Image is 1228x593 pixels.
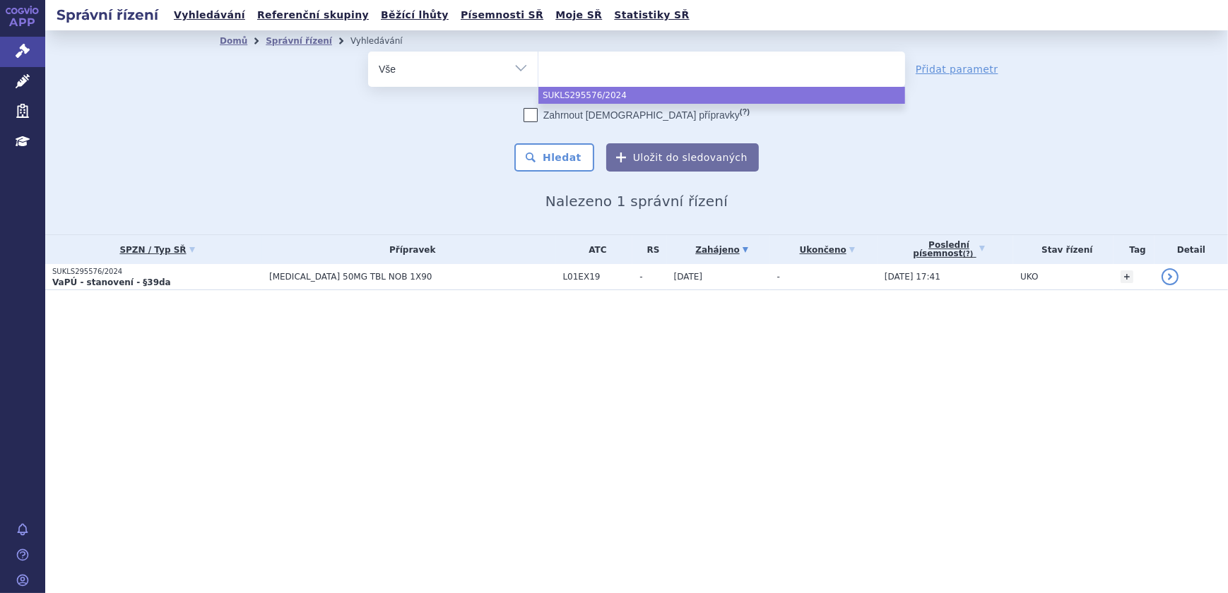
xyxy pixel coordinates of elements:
a: Zahájeno [674,240,770,260]
a: + [1121,270,1133,283]
span: - [639,272,666,282]
li: SUKLS295576/2024 [538,87,905,104]
span: [DATE] [674,272,703,282]
a: Přidat parametr [916,62,998,76]
span: [MEDICAL_DATA] 50MG TBL NOB 1X90 [269,272,555,282]
a: Vyhledávání [170,6,249,25]
a: Statistiky SŘ [610,6,693,25]
li: Vyhledávání [350,30,421,52]
span: Nalezeno 1 správní řízení [545,193,728,210]
span: L01EX19 [563,272,633,282]
a: Běžící lhůty [377,6,453,25]
span: [DATE] 17:41 [885,272,940,282]
span: UKO [1020,272,1038,282]
a: detail [1162,268,1179,285]
label: Zahrnout [DEMOGRAPHIC_DATA] přípravky [524,108,750,122]
th: Přípravek [262,235,555,264]
button: Uložit do sledovaných [606,143,759,172]
abbr: (?) [740,107,750,116]
h2: Správní řízení [45,5,170,25]
a: Ukončeno [777,240,878,260]
a: Správní řízení [266,36,332,46]
a: Písemnosti SŘ [456,6,548,25]
a: Moje SŘ [551,6,606,25]
span: - [777,272,780,282]
th: ATC [556,235,633,264]
th: Tag [1114,235,1155,264]
a: Poslednípísemnost(?) [885,235,1013,264]
th: Detail [1155,235,1228,264]
th: RS [632,235,666,264]
p: SUKLS295576/2024 [52,267,262,277]
a: Referenční skupiny [253,6,373,25]
th: Stav řízení [1013,235,1114,264]
strong: VaPÚ - stanovení - §39da [52,277,171,287]
a: Domů [220,36,247,46]
button: Hledat [514,143,594,172]
abbr: (?) [963,250,974,258]
a: SPZN / Typ SŘ [52,240,262,260]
